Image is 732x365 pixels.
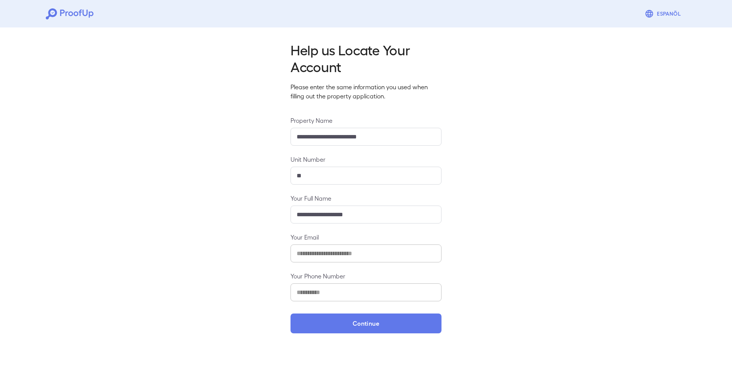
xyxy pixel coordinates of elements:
[642,6,686,21] button: Espanõl
[291,155,441,164] label: Unit Number
[291,233,441,241] label: Your Email
[291,82,441,101] p: Please enter the same information you used when filling out the property application.
[291,194,441,203] label: Your Full Name
[291,314,441,333] button: Continue
[291,116,441,125] label: Property Name
[291,272,441,280] label: Your Phone Number
[291,41,441,75] h2: Help us Locate Your Account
